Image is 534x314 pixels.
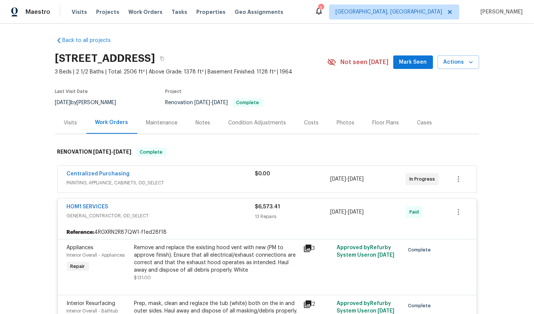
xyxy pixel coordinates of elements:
[233,100,262,105] span: Complete
[330,208,364,216] span: -
[378,308,394,314] span: [DATE]
[67,309,118,313] span: Interior Overall - Bathtub
[55,55,155,62] h2: [STREET_ADDRESS]
[134,244,299,274] div: Remove and replace the existing hood vent with new (PM to approve finish). Ensure that all electr...
[67,245,94,250] span: Appliances
[67,204,108,209] a: HOM1 SERVICES
[67,229,95,236] b: Reference:
[330,209,346,215] span: [DATE]
[96,8,119,16] span: Projects
[438,55,479,69] button: Actions
[348,209,364,215] span: [DATE]
[165,89,182,94] span: Project
[55,140,479,164] div: RENOVATION [DATE]-[DATE]Complete
[195,100,211,105] span: [DATE]
[67,301,116,306] span: Interior Resurfacing
[155,52,169,65] button: Copy Address
[348,176,364,182] span: [DATE]
[393,55,433,69] button: Mark Seen
[196,119,211,127] div: Notes
[337,119,355,127] div: Photos
[57,148,132,157] h6: RENOVATION
[409,208,422,216] span: Paid
[55,68,327,76] span: 3 Beds | 2 1/2 Baths | Total: 2506 ft² | Above Grade: 1378 ft² | Basement Finished: 1128 ft² | 1964
[409,175,438,183] span: In Progress
[408,302,434,310] span: Complete
[67,253,125,257] span: Interior Overall - Appliances
[95,119,128,126] div: Work Orders
[196,8,226,16] span: Properties
[55,100,71,105] span: [DATE]
[303,300,332,309] div: 2
[337,245,394,258] span: Approved by Refurby System User on
[55,37,127,44] a: Back to all projects
[55,89,88,94] span: Last Visit Date
[72,8,87,16] span: Visits
[64,119,77,127] div: Visits
[408,246,434,254] span: Complete
[304,119,319,127] div: Costs
[195,100,228,105] span: -
[212,100,228,105] span: [DATE]
[67,179,255,187] span: PAINTING, APPLIANCE, CABINETS, OD_SELECT
[55,98,125,107] div: by [PERSON_NAME]
[93,149,132,154] span: -
[229,119,286,127] div: Condition Adjustments
[341,58,389,66] span: Not seen [DATE]
[330,175,364,183] span: -
[255,213,331,220] div: 13 Repairs
[373,119,399,127] div: Floor Plans
[134,275,151,280] span: $131.00
[378,253,394,258] span: [DATE]
[26,8,50,16] span: Maestro
[417,119,432,127] div: Cases
[255,204,280,209] span: $6,573.41
[335,8,442,16] span: [GEOGRAPHIC_DATA], [GEOGRAPHIC_DATA]
[67,212,255,220] span: GENERAL_CONTRACTOR, OD_SELECT
[128,8,162,16] span: Work Orders
[330,176,346,182] span: [DATE]
[146,119,178,127] div: Maintenance
[477,8,523,16] span: [PERSON_NAME]
[255,171,271,176] span: $0.00
[235,8,283,16] span: Geo Assignments
[444,58,473,67] span: Actions
[137,148,166,156] span: Complete
[165,100,263,105] span: Renovation
[303,244,332,253] div: 3
[58,226,477,239] div: 4RGXRN2R87QW1-f1ed28f18
[337,301,394,314] span: Approved by Refurby System User on
[171,9,187,15] span: Tasks
[399,58,427,67] span: Mark Seen
[114,149,132,154] span: [DATE]
[318,4,323,12] div: 3
[67,171,130,176] a: Centralized Purchasing
[93,149,111,154] span: [DATE]
[68,263,88,270] span: Repair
